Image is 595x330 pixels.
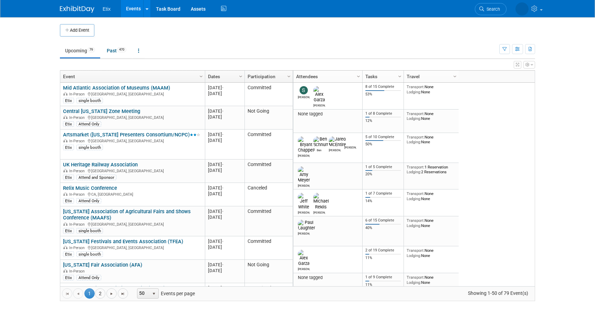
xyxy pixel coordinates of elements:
span: 1 [84,288,95,299]
a: Artsmarket ([US_STATE] Presenters Consortium/NCPC) [63,132,200,138]
div: [DATE] [208,137,241,143]
a: Relix Music Conference [63,185,117,191]
a: [US_STATE] Festivals and Events Association (TFEA) [63,238,183,245]
span: In-Person [69,192,87,197]
div: [GEOGRAPHIC_DATA], [GEOGRAPHIC_DATA] [63,114,202,120]
span: In-Person [69,222,87,227]
div: [DATE] [208,85,241,91]
a: [US_STATE] Association of Agricultural Fairs and Shows Conference (MAAFS) [63,208,191,221]
div: 20% [365,172,401,177]
img: In-Person Event [63,139,67,142]
div: Etix [63,98,74,103]
span: Column Settings [452,74,458,79]
div: 1 of 5 Complete [365,165,401,169]
div: Etix [63,275,74,280]
span: In-Person [69,139,87,143]
a: Go to the last page [118,288,128,299]
span: Transport: [407,165,425,169]
span: - [222,185,223,190]
div: 14% [365,199,401,204]
div: [DATE] [208,162,241,167]
div: [DATE] [208,238,241,244]
div: [DATE] [208,268,241,274]
div: 8 of 15 Complete [365,84,401,89]
div: 40% [365,226,401,230]
div: None None [407,84,456,94]
span: Column Settings [356,74,361,79]
a: Column Settings [451,71,459,81]
div: None None [407,111,456,121]
span: Lodging: [407,140,421,144]
div: [DATE] [208,214,241,220]
div: 53% [365,92,401,97]
span: In-Person [69,169,87,173]
div: single booth [76,228,103,234]
td: Committed [244,130,293,159]
div: [DATE] [208,185,241,191]
div: Michael Reklis [313,210,325,214]
div: single booth [76,98,103,103]
span: Lodging: [407,196,421,201]
span: In-Person [69,92,87,96]
td: Canceled [244,183,293,206]
span: Lodging: [407,116,421,121]
div: [GEOGRAPHIC_DATA], [GEOGRAPHIC_DATA] [63,91,202,97]
img: ExhibitDay [60,6,94,13]
div: None None [407,135,456,145]
div: [DATE] [208,262,241,268]
a: Upcoming79 [60,44,100,57]
div: Jeff White [298,210,310,214]
div: Etix [63,121,74,127]
img: Alex Garza [298,250,310,266]
div: scott sloyer [298,94,310,99]
img: In-Person Event [63,115,67,119]
span: In-Person [69,269,87,274]
td: Not Going [244,260,293,283]
a: Mid Atlantic Association of Museums (MAAM) [63,85,170,91]
a: Column Settings [396,71,404,81]
div: None tagged [296,111,360,117]
span: Lodging: [407,90,421,94]
img: Jeff White [298,193,310,209]
a: Go to the next page [106,288,117,299]
div: None None [407,218,456,228]
span: Go to the first page [64,291,70,297]
a: [US_STATE] Fair Association (AFA) [63,262,142,268]
div: [DATE] [208,167,241,173]
span: - [222,286,223,291]
span: Go to the previous page [75,291,81,297]
a: Column Settings [355,71,363,81]
span: Lodging: [407,280,421,285]
span: Transport: [407,111,425,116]
span: Transport: [407,218,425,223]
span: Transport: [407,248,425,253]
div: None None [407,191,456,201]
div: [GEOGRAPHIC_DATA], [GEOGRAPHIC_DATA] [63,221,202,227]
span: - [222,209,223,214]
div: Alex Garza [313,103,325,107]
a: Dates [208,71,240,82]
span: - [222,132,223,137]
span: Go to the last page [120,291,126,297]
img: Jared McEntire [329,136,346,147]
img: Paul Laughter [298,220,315,231]
div: [DATE] [208,108,241,114]
div: [DATE] [208,208,241,214]
span: Column Settings [397,74,403,79]
a: 2 [95,288,105,299]
a: Go to the previous page [73,288,83,299]
div: 1 Reservation 2 Reservations [407,165,456,175]
div: 2 of 19 Complete [365,248,401,253]
span: - [222,162,223,167]
td: Committed [244,283,293,307]
div: 12% [365,118,401,123]
div: single booth [76,251,103,257]
div: Etix [63,145,74,150]
a: Attendees [296,71,358,82]
div: [GEOGRAPHIC_DATA], [GEOGRAPHIC_DATA] [63,138,202,144]
span: Transport: [407,84,425,89]
td: Committed [244,159,293,183]
td: Committed [244,83,293,106]
span: Etix [103,6,111,12]
img: Amy Meyer [298,166,310,183]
